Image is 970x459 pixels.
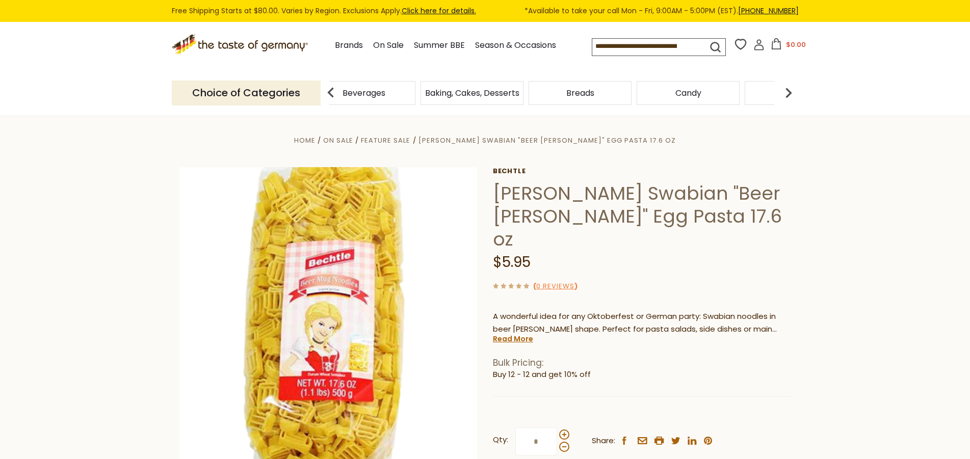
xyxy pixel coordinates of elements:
[493,434,508,446] strong: Qty:
[566,89,594,97] a: Breads
[493,358,791,368] h1: Bulk Pricing:
[172,80,321,105] p: Choice of Categories
[402,6,476,16] a: Click here for details.
[493,182,791,251] h1: [PERSON_NAME] Swabian "Beer [PERSON_NAME]" Egg Pasta 17.6 oz
[493,167,791,175] a: Bechtle
[525,5,799,17] span: *Available to take your call Mon - Fri, 9:00AM - 5:00PM (EST).
[361,136,410,145] a: Feature Sale
[294,136,316,145] a: Home
[373,39,404,52] a: On Sale
[493,368,791,381] li: Buy 12 - 12 and get 10% off
[172,5,799,17] div: Free Shipping Starts at $80.00. Varies by Region. Exclusions Apply.
[475,39,556,52] a: Season & Occasions
[493,334,533,344] a: Read More
[778,83,799,103] img: next arrow
[536,281,574,292] a: 0 Reviews
[515,427,557,455] input: Qty:
[767,38,810,53] button: $0.00
[425,89,519,97] a: Baking, Cakes, Desserts
[343,89,385,97] a: Beverages
[321,83,341,103] img: previous arrow
[323,136,353,145] a: On Sale
[418,136,676,145] a: [PERSON_NAME] Swabian "Beer [PERSON_NAME]" Egg Pasta 17.6 oz
[786,40,806,49] span: $0.00
[335,39,363,52] a: Brands
[592,435,615,447] span: Share:
[414,39,465,52] a: Summer BBE
[738,6,799,16] a: [PHONE_NUMBER]
[493,310,791,336] p: A wonderful idea for any Oktoberfest or German party: Swabian noodles in beer [PERSON_NAME] shape...
[675,89,701,97] a: Candy
[493,252,531,272] span: $5.95
[533,281,578,291] span: ( )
